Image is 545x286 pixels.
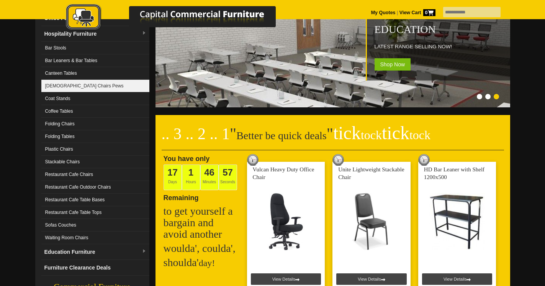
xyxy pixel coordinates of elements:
a: Waiting Room Chairs [41,232,149,244]
span: Seconds [219,164,237,190]
h2: shoulda' [164,257,240,269]
img: tick tock deal clock [332,154,344,166]
p: LATEST RANGE SELLING NOW! [375,43,506,51]
a: Canteen Tables [41,67,149,80]
span: .. 3 .. 2 .. 1 [162,125,230,143]
img: tick tock deal clock [247,154,259,166]
a: Bar Stools [41,42,149,54]
img: dropdown [142,249,146,254]
a: Coat Stands [41,92,149,105]
a: Plastic Chairs [41,143,149,156]
a: My Quotes [371,10,396,15]
a: Stackable Chairs [41,156,149,168]
span: 46 [204,167,214,178]
a: Restaurant Cafe Table Tops [41,206,149,219]
a: Capital Commercial Furniture Logo [45,4,313,34]
h2: to get yourself a bargain and avoid another [164,205,240,240]
a: Coffee Tables [41,105,149,118]
span: Shop Now [375,58,411,71]
li: Page dot 1 [477,94,482,99]
span: tick tick [333,123,430,143]
img: Capital Commercial Furniture Logo [45,4,313,32]
span: 57 [223,167,233,178]
h2: Better be quick deals [162,127,504,150]
a: Hospitality Furnituredropdown [41,26,149,42]
span: Minutes [200,164,219,190]
a: Restaurant Cafe Chairs [41,168,149,181]
a: Restaurant Cafe Table Bases [41,194,149,206]
span: day! [199,258,215,268]
span: You have only [164,155,210,163]
span: 0 [423,9,435,16]
a: Sofas Couches [41,219,149,232]
a: Folding Chairs [41,118,149,130]
span: " [230,125,236,143]
a: Education LATEST RANGE SELLING NOW! Shop Now [155,103,512,108]
li: Page dot 2 [485,94,491,99]
h2: woulda', coulda', [164,243,240,254]
a: [DEMOGRAPHIC_DATA] Chairs Pews [41,80,149,92]
a: View Cart0 [398,10,435,15]
img: tick tock deal clock [418,154,430,166]
a: Furniture Clearance Deals [41,260,149,276]
h2: Education [375,24,506,35]
a: Restaurant Cafe Outdoor Chairs [41,181,149,194]
span: 17 [167,167,178,178]
span: Days [164,164,182,190]
strong: View Cart [399,10,435,15]
span: 1 [188,167,193,178]
a: Education Furnituredropdown [41,244,149,260]
li: Page dot 3 [494,94,499,99]
a: Bar Leaners & Bar Tables [41,54,149,67]
span: " [327,125,430,143]
span: tock [361,128,382,142]
span: Hours [182,164,200,190]
span: Remaining [164,191,199,202]
a: Folding Tables [41,130,149,143]
span: tock [409,128,430,142]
